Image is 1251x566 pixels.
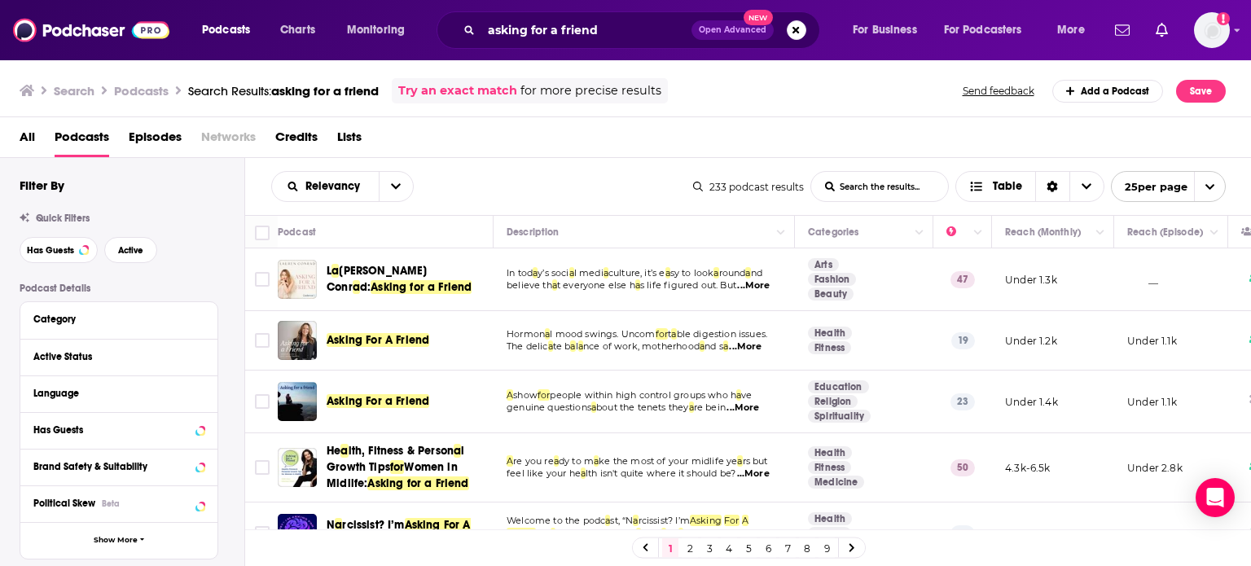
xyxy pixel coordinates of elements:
[610,515,633,526] span: st, “N
[701,538,718,558] a: 3
[604,267,608,279] span: a
[367,476,468,490] span: Asking for a Friend
[327,333,429,347] span: Asking For A Friend
[808,446,852,459] a: Health
[398,81,517,100] a: Try an exact match
[33,461,191,472] div: Brand Safety & Suitability
[1194,12,1230,48] img: User Profile
[635,279,640,291] span: a
[327,263,488,296] a: La[PERSON_NAME] Conrad:Asking for a Friend
[1217,12,1230,25] svg: Add a profile image
[452,11,836,49] div: Search podcasts, credits, & more...
[741,389,752,401] span: ve
[591,401,596,413] span: a
[33,383,204,403] button: Language
[596,401,688,413] span: bout the tenets they
[713,267,718,279] span: a
[545,328,550,340] span: a
[331,264,339,278] span: a
[671,328,676,340] span: a
[255,526,270,541] span: Toggle select row
[557,279,635,291] span: t everyone else h
[946,222,969,242] div: Power Score
[950,525,975,542] p: 28
[1194,12,1230,48] span: Logged in as N0elleB7
[910,223,929,243] button: Column Actions
[1149,16,1174,44] a: Show notifications dropdown
[271,83,379,99] span: asking for a friend
[666,528,678,539] span: do
[955,171,1104,202] h2: Choose View
[102,498,120,509] div: Beta
[737,467,770,480] span: ...More
[950,271,975,287] p: 47
[507,455,513,467] span: A
[700,340,705,352] span: a
[958,84,1039,98] button: Send feedback
[507,279,552,291] span: believe th
[114,83,169,99] h3: Podcasts
[255,460,270,475] span: Toggle select row
[538,267,568,279] span: y’s soci
[950,459,975,476] p: 50
[371,280,472,294] span: Asking for a Friend
[808,512,852,525] a: Health
[27,246,74,255] span: Has Guests
[808,327,852,340] a: Health
[188,83,379,99] div: Search Results:
[808,287,854,301] a: Beauty
[327,443,488,492] a: Health, Fitness & Personal Growth TipsforWomen in Midlife:Asking for a Friend
[347,19,405,42] span: Monitoring
[54,83,94,99] h3: Search
[20,283,218,294] p: Podcast Details
[1111,171,1226,202] button: open menu
[278,382,317,421] img: Asking For a Friend
[507,267,533,279] span: In tod
[305,181,366,192] span: Relevancy
[608,267,665,279] span: culture, it’s e
[641,528,661,539] span: ldon
[353,280,360,294] span: a
[808,341,851,354] a: Fitness
[661,528,666,539] span: a
[33,456,204,476] button: Brand Safety & Suitability
[481,17,691,43] input: Search podcasts, credits, & more...
[1005,273,1057,287] p: Under 1.3k
[327,264,331,278] span: L
[507,515,605,526] span: Welcome to the podc
[327,444,340,458] span: He
[278,448,317,487] a: Health, Fitness & Personal Growth Tips for Women in Midlife: Asking for a Friend
[538,389,551,401] span: for
[337,124,362,157] a: Lists
[533,267,538,279] span: a
[808,410,871,423] a: Spirituality
[278,260,317,299] a: Lauren Conrad: Asking for a Friend
[736,389,741,401] span: a
[1052,80,1164,103] a: Add a Podcast
[33,314,194,325] div: Category
[33,419,204,440] button: Has Guests
[202,19,250,42] span: Podcasts
[20,237,98,263] button: Has Guests
[129,124,182,157] a: Episodes
[507,528,536,539] span: Friend
[507,222,559,242] div: Description
[740,538,757,558] a: 5
[819,538,835,558] a: 9
[507,401,591,413] span: genuine questions
[636,528,641,539] span: a
[729,340,762,353] span: ...More
[33,351,194,362] div: Active Status
[278,514,317,553] img: Narcissist? I’m Asking For A Friend
[677,328,768,340] span: ble digestion issues.
[682,538,698,558] a: 2
[1005,334,1057,348] p: Under 1.2k
[327,518,335,532] span: N
[569,267,574,279] span: a
[20,522,217,559] button: Show More
[1127,222,1203,242] div: Reach (Episode)
[188,83,379,99] a: Search Results:asking for a friend
[1127,527,1177,541] p: Under 1.1k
